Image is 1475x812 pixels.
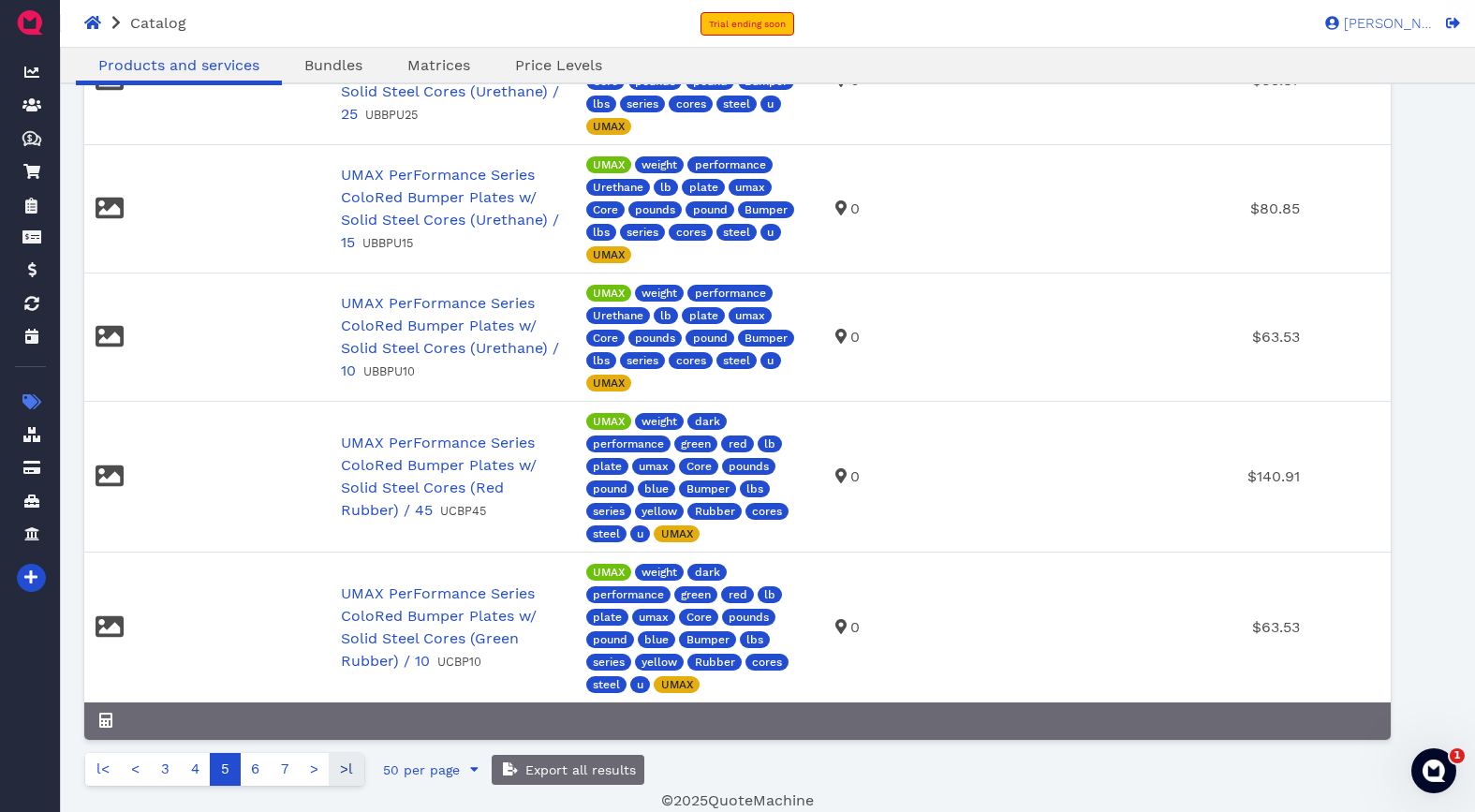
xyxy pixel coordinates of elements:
[721,436,753,452] span: red
[716,224,757,241] span: steel
[1411,748,1456,793] iframe: Intercom live chat
[832,199,860,217] span: 0
[130,14,186,32] span: Catalog
[27,133,33,142] tspan: $
[722,609,775,626] span: pounds
[635,654,684,671] span: yellow
[740,631,770,648] span: lbs
[98,56,259,74] span: Products and services
[740,480,770,497] span: lbs
[363,364,415,378] small: UBBPU10
[270,753,300,786] a: Go to page number 7
[1247,467,1300,485] span: $140.91
[635,564,684,581] span: weight
[586,436,671,452] span: performance
[758,436,782,452] span: lb
[729,307,772,324] span: umax
[1252,618,1300,636] span: $63.53
[586,375,631,391] span: UMAX
[586,654,631,671] span: series
[628,201,682,218] span: pounds
[638,631,675,648] span: blue
[687,654,741,671] span: Rubber
[586,285,631,302] span: UMAX
[682,307,724,324] span: plate
[745,654,789,671] span: cores
[210,753,241,786] a: Go to page number 5
[674,436,717,452] span: green
[669,96,712,112] span: cores
[385,54,493,77] a: Matrices
[722,458,775,475] span: pounds
[760,96,780,112] span: u
[635,156,684,173] span: weight
[85,753,121,786] a: Go to first page
[586,179,650,196] span: Urethane
[682,179,724,196] span: plate
[523,762,636,777] span: Export all results
[586,224,616,241] span: lbs
[586,352,616,369] span: lbs
[635,503,684,520] span: yellow
[760,352,780,369] span: u
[686,330,733,347] span: pound
[1250,199,1300,217] span: $80.85
[586,201,625,218] span: Core
[240,753,271,786] a: Go to page number 6
[628,330,682,347] span: pounds
[687,285,772,302] span: performance
[586,96,616,112] span: lbs
[832,467,860,485] span: 0
[679,480,735,497] span: Bumper
[654,179,678,196] span: lb
[586,586,671,603] span: performance
[686,201,733,218] span: pound
[586,503,631,520] span: series
[304,56,362,74] span: Bundles
[150,753,181,786] a: Go to page number 3
[282,54,385,77] a: Bundles
[630,525,650,542] span: u
[586,330,625,347] span: Core
[687,156,772,173] span: performance
[738,330,794,347] span: Bumper
[669,224,712,241] span: cores
[738,201,794,218] span: Bumper
[84,790,1392,812] footer: © 2025 QuoteMachine
[120,753,151,786] a: Go to previous page
[586,676,627,693] span: steel
[372,755,491,785] button: 50 per page
[687,413,726,430] span: dark
[709,19,786,29] span: Trial ending soon
[832,328,860,346] span: 0
[654,307,678,324] span: lb
[674,586,717,603] span: green
[1450,748,1465,763] span: 1
[586,413,631,430] span: UMAX
[654,525,699,542] span: UMAX
[76,54,282,77] a: Products and services
[341,294,559,379] a: UMAX PerFormance Series ColoRed Bumper Plates w/ Solid Steel Cores (Urethane) / 10
[745,503,789,520] span: cores
[620,352,665,369] span: series
[729,179,772,196] span: umax
[341,434,537,519] a: UMAX PerFormance Series ColoRed Bumper Plates w/ Solid Steel Cores (Red Rubber) / 45
[586,307,650,324] span: Urethane
[638,480,675,497] span: blue
[632,458,675,475] span: umax
[493,54,625,77] a: Price Levels
[620,96,665,112] span: series
[586,631,634,648] span: pound
[760,224,780,241] span: u
[679,458,717,475] span: Core
[1339,17,1433,31] span: [PERSON_NAME]
[701,12,794,36] a: Trial ending soon
[15,7,45,37] img: QuoteM_icon_flat.png
[492,755,644,785] button: Export all results
[632,609,675,626] span: umax
[437,655,481,669] small: UCBP10
[687,564,726,581] span: dark
[365,108,418,122] small: UBBPU25
[1252,328,1300,346] span: $63.53
[721,586,753,603] span: red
